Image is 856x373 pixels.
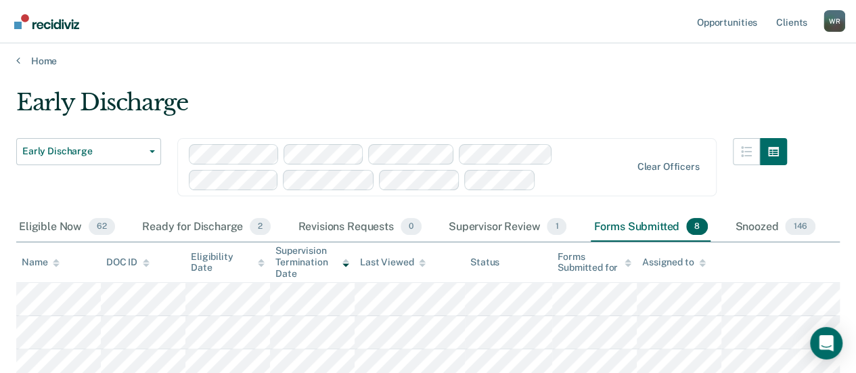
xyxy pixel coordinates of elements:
[558,251,631,274] div: Forms Submitted for
[637,161,699,173] div: Clear officers
[275,245,349,279] div: Supervision Termination Date
[22,257,60,268] div: Name
[547,218,566,236] span: 1
[89,218,115,236] span: 62
[810,327,842,359] div: Open Intercom Messenger
[191,251,265,274] div: Eligibility Date
[360,257,426,268] div: Last Viewed
[591,213,711,242] div: Forms Submitted8
[824,10,845,32] div: W R
[139,213,273,242] div: Ready for Discharge2
[22,146,144,157] span: Early Discharge
[642,257,706,268] div: Assigned to
[686,218,708,236] span: 8
[250,218,271,236] span: 2
[401,218,422,236] span: 0
[446,213,570,242] div: Supervisor Review1
[16,89,787,127] div: Early Discharge
[16,213,118,242] div: Eligible Now62
[16,138,161,165] button: Early Discharge
[16,55,840,67] a: Home
[824,10,845,32] button: Profile dropdown button
[106,257,150,268] div: DOC ID
[295,213,424,242] div: Revisions Requests0
[470,257,499,268] div: Status
[732,213,818,242] div: Snoozed146
[14,14,79,29] img: Recidiviz
[785,218,815,236] span: 146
